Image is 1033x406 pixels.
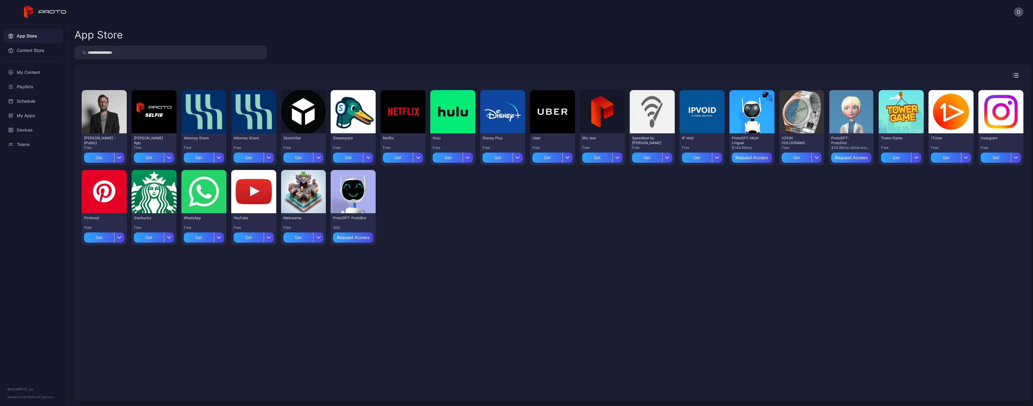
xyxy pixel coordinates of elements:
div: Get [184,232,214,243]
div: Free [582,145,623,150]
button: Get [283,230,324,243]
div: Get [682,153,712,163]
div: Attorney Share [184,136,217,141]
div: Get [632,153,662,163]
div: Free [931,145,971,150]
div: Schedule [4,94,63,108]
button: Get [184,150,224,163]
div: ProtoGPT: ProtoBot [333,216,366,220]
div: WhatsApp [184,216,217,220]
span: Version 1.13.0 • [7,395,28,399]
div: Get [483,153,513,163]
div: My Content [4,65,63,80]
div: Free [283,225,324,230]
div: App Store [74,30,123,40]
div: $39.99/mo billed annually [831,145,871,150]
div: Get [981,153,1011,163]
div: Sketchfab [283,136,317,141]
div: Request Access [337,235,370,240]
div: Free [84,225,124,230]
div: David Selfie App [134,136,167,145]
div: Get [234,153,264,163]
button: Get [234,150,274,163]
div: Get [134,153,164,163]
button: Get [981,150,1021,163]
div: Free [134,145,174,150]
div: VZION HOLOGRAMS [782,136,815,145]
button: Request Access [831,153,871,163]
div: Mic test [582,136,615,141]
div: ProtoGPT: ProtoDoc [831,136,864,145]
button: Get [881,150,921,163]
button: G [1014,7,1023,17]
div: Netflix [383,136,416,141]
button: Get [383,150,423,163]
a: Terms Of Service [28,395,53,399]
div: Starbucks [134,216,167,220]
div: Free [84,145,124,150]
button: Request Access [732,153,772,163]
div: Get [383,153,413,163]
div: © 2025 PROTO, Inc. [7,387,60,392]
button: Get [582,150,623,163]
div: Instagram [981,136,1014,141]
div: Devices [4,123,63,137]
div: Free [782,145,822,150]
div: Attorney Share [234,136,267,141]
div: David N Persona - (Public) [84,136,117,145]
div: Free [234,145,274,150]
div: Free [184,225,224,230]
div: Request Access [735,155,768,160]
div: Uber [532,136,565,141]
div: Get [433,153,463,163]
div: Pinterest [84,216,117,220]
div: 1Tuner [931,136,964,141]
div: Get [333,153,363,163]
div: Free [383,145,423,150]
div: ProtoGPT: Multi Lingual [732,136,765,145]
div: IP Void [682,136,715,141]
div: Free [333,145,373,150]
div: Tower Game [881,136,914,141]
button: Get [532,150,573,163]
div: Free [134,225,174,230]
div: Disney Plus [483,136,516,141]
button: Get [84,150,124,163]
button: Get [682,150,722,163]
div: YouTube [234,216,267,220]
div: Free [981,145,1021,150]
div: $149.99/mo [732,145,772,150]
a: App Store [4,29,63,43]
div: Free [433,145,473,150]
button: Get [333,150,373,163]
button: Get [931,150,971,163]
div: Free [682,145,722,150]
div: Get [184,153,214,163]
a: Content Store [4,43,63,58]
div: Get [283,232,314,243]
div: Get [84,153,114,163]
button: Get [782,150,822,163]
div: Get [931,153,961,163]
div: Free [632,145,672,150]
button: Get [632,150,672,163]
div: Hulu [433,136,466,141]
div: Free [532,145,573,150]
div: 300 [333,225,373,230]
div: Get [283,153,314,163]
button: Get [234,230,274,243]
button: Get [483,150,523,163]
div: Get [582,153,612,163]
button: Get [84,230,124,243]
div: Free [234,225,274,230]
button: Get [134,230,174,243]
div: Mekorama [283,216,317,220]
div: Get [782,153,812,163]
a: Playlists [4,80,63,94]
div: Free [483,145,523,150]
div: My Apps [4,108,63,123]
div: Speedtest by Ookla [632,136,665,145]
